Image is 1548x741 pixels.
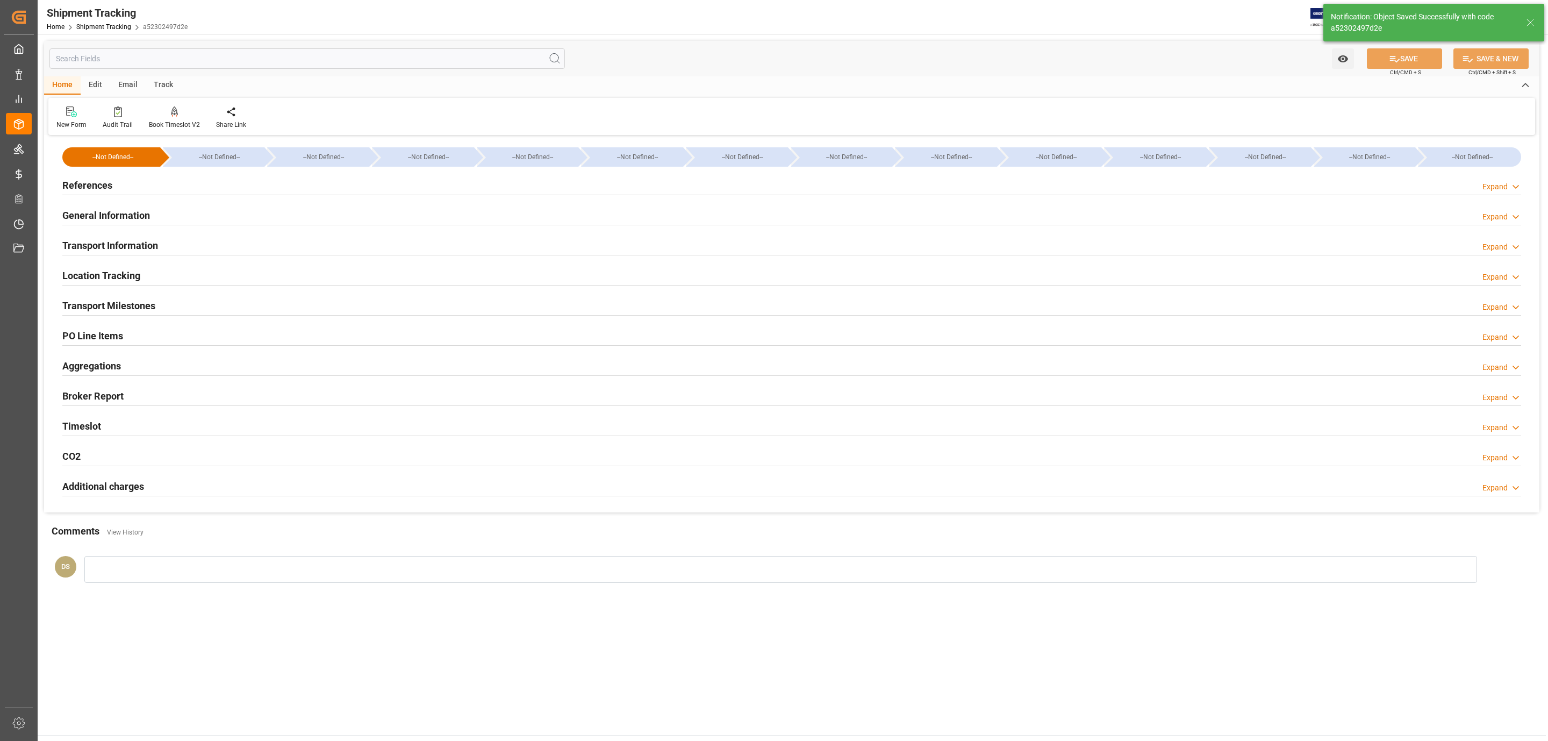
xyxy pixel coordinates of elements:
[801,147,893,167] div: --Not Defined--
[62,389,124,403] h2: Broker Report
[895,147,997,167] div: --Not Defined--
[107,529,144,536] a: View History
[81,76,110,95] div: Edit
[62,419,101,433] h2: Timeslot
[686,147,788,167] div: --Not Defined--
[1332,48,1354,69] button: open menu
[1010,147,1102,167] div: --Not Defined--
[1482,392,1508,403] div: Expand
[1209,147,1311,167] div: --Not Defined--
[146,76,181,95] div: Track
[372,147,474,167] div: --Not Defined--
[62,449,81,464] h2: CO2
[697,147,788,167] div: --Not Defined--
[174,147,265,167] div: --Not Defined--
[1482,332,1508,343] div: Expand
[62,298,155,313] h2: Transport Milestones
[1453,48,1529,69] button: SAVE & NEW
[62,479,144,494] h2: Additional charges
[1482,482,1508,494] div: Expand
[61,562,70,571] span: DS
[216,120,246,130] div: Share Link
[62,147,160,167] div: --Not Defined--
[581,147,683,167] div: --Not Defined--
[163,147,265,167] div: --Not Defined--
[1482,181,1508,193] div: Expand
[592,147,683,167] div: --Not Defined--
[906,147,997,167] div: --Not Defined--
[56,120,87,130] div: New Form
[488,147,579,167] div: --Not Defined--
[1482,302,1508,313] div: Expand
[1482,362,1508,373] div: Expand
[62,329,123,343] h2: PO Line Items
[62,268,140,283] h2: Location Tracking
[1331,11,1516,34] div: Notification: Object Saved Successfully with code a52302497d2e
[62,359,121,373] h2: Aggregations
[1482,422,1508,433] div: Expand
[62,208,150,223] h2: General Information
[1310,8,1348,27] img: Exertis%20JAM%20-%20Email%20Logo.jpg_1722504956.jpg
[278,147,369,167] div: --Not Defined--
[383,147,474,167] div: --Not Defined--
[1115,147,1206,167] div: --Not Defined--
[1390,68,1421,76] span: Ctrl/CMD + S
[76,23,131,31] a: Shipment Tracking
[1324,147,1416,167] div: --Not Defined--
[62,238,158,253] h2: Transport Information
[110,76,146,95] div: Email
[1468,68,1516,76] span: Ctrl/CMD + Shift + S
[52,524,99,538] h2: Comments
[1429,147,1516,167] div: --Not Defined--
[1418,147,1521,167] div: --Not Defined--
[1314,147,1416,167] div: --Not Defined--
[149,120,200,130] div: Book Timeslot V2
[103,120,133,130] div: Audit Trail
[1482,272,1508,283] div: Expand
[477,147,579,167] div: --Not Defined--
[49,48,565,69] input: Search Fields
[791,147,893,167] div: --Not Defined--
[267,147,369,167] div: --Not Defined--
[47,5,188,21] div: Shipment Tracking
[1104,147,1206,167] div: --Not Defined--
[1482,452,1508,464] div: Expand
[1482,211,1508,223] div: Expand
[1367,48,1442,69] button: SAVE
[44,76,81,95] div: Home
[47,23,64,31] a: Home
[73,147,153,167] div: --Not Defined--
[1000,147,1102,167] div: --Not Defined--
[62,178,112,193] h2: References
[1220,147,1311,167] div: --Not Defined--
[1482,241,1508,253] div: Expand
